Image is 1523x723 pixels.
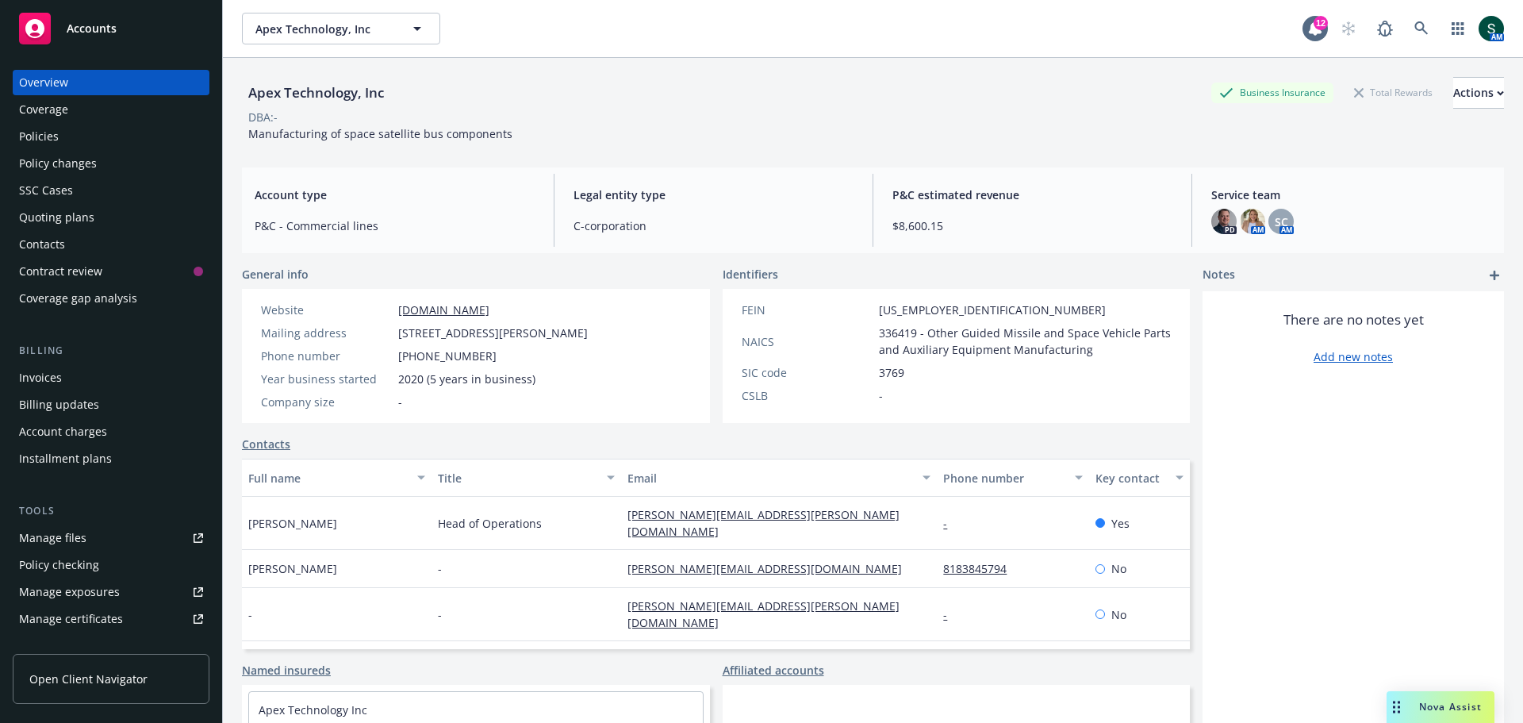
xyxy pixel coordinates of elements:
span: General info [242,266,309,283]
a: Manage claims [13,633,209,659]
span: No [1111,606,1126,623]
div: Billing [13,343,209,359]
a: Switch app [1442,13,1474,44]
a: Policy checking [13,552,209,578]
a: Affiliated accounts [723,662,824,679]
a: Manage files [13,525,209,551]
a: Manage exposures [13,579,209,605]
div: Invoices [19,365,62,390]
button: Key contact [1089,459,1190,497]
a: Coverage gap analysis [13,286,209,311]
div: Manage certificates [19,606,123,632]
a: Report a Bug [1369,13,1401,44]
div: Business Insurance [1211,83,1333,102]
div: NAICS [742,333,873,350]
div: Title [438,470,597,486]
span: Legal entity type [574,187,854,203]
a: Quoting plans [13,205,209,230]
button: Title [432,459,621,497]
div: Policy changes [19,151,97,176]
div: Full name [248,470,408,486]
span: [PERSON_NAME] [248,560,337,577]
div: Actions [1453,78,1504,108]
span: No [1111,560,1126,577]
span: [PERSON_NAME] [248,515,337,532]
div: Coverage [19,97,68,122]
div: Contract review [19,259,102,284]
div: Website [261,302,392,318]
div: 12 [1314,16,1328,30]
a: Invoices [13,365,209,390]
a: Add new notes [1314,348,1393,365]
div: Mailing address [261,325,392,341]
a: SSC Cases [13,178,209,203]
div: Manage exposures [19,579,120,605]
a: Apex Technology Inc [259,702,367,717]
div: Manage files [19,525,86,551]
a: Overview [13,70,209,95]
a: Named insureds [242,662,331,679]
span: P&C estimated revenue [892,187,1172,203]
span: $8,600.15 [892,217,1172,234]
div: Installment plans [19,446,112,471]
div: Drag to move [1387,691,1406,723]
button: Nova Assist [1387,691,1494,723]
div: SIC code [742,364,873,381]
div: SSC Cases [19,178,73,203]
a: [PERSON_NAME][EMAIL_ADDRESS][DOMAIN_NAME] [627,561,915,576]
span: C-corporation [574,217,854,234]
span: [STREET_ADDRESS][PERSON_NAME] [398,325,588,341]
span: Accounts [67,22,117,35]
div: Year business started [261,371,392,387]
div: FEIN [742,302,873,318]
span: Service team [1211,187,1491,203]
a: Installment plans [13,446,209,471]
span: - [398,394,402,410]
div: Email [627,470,913,486]
div: CSLB [742,387,873,404]
span: Open Client Navigator [29,671,148,687]
span: Identifiers [723,266,778,283]
span: Notes [1203,266,1235,285]
div: Billing updates [19,392,99,417]
img: photo [1240,209,1265,234]
a: [DOMAIN_NAME] [398,302,489,317]
span: 336419 - Other Guided Missile and Space Vehicle Parts and Auxiliary Equipment Manufacturing [879,325,1172,358]
img: photo [1479,16,1504,41]
span: Manufacturing of space satellite bus components [248,126,512,141]
span: - [438,606,442,623]
a: Contacts [13,232,209,257]
button: Email [621,459,937,497]
span: Account type [255,187,535,203]
button: Full name [242,459,432,497]
span: P&C - Commercial lines [255,217,535,234]
span: - [879,387,883,404]
a: [PERSON_NAME][EMAIL_ADDRESS][PERSON_NAME][DOMAIN_NAME] [627,507,900,539]
span: There are no notes yet [1283,310,1424,329]
a: add [1485,266,1504,285]
button: Apex Technology, Inc [242,13,440,44]
span: 2020 (5 years in business) [398,371,535,387]
span: Head of Operations [438,515,542,532]
button: Actions [1453,77,1504,109]
span: SC [1275,213,1288,230]
div: Manage claims [19,633,99,659]
a: Account charges [13,419,209,444]
div: Contacts [19,232,65,257]
a: Search [1406,13,1437,44]
div: DBA: - [248,109,278,125]
div: Account charges [19,419,107,444]
div: Tools [13,503,209,519]
div: Overview [19,70,68,95]
div: Phone number [261,348,392,364]
a: [PERSON_NAME][EMAIL_ADDRESS][PERSON_NAME][DOMAIN_NAME] [627,598,900,630]
div: Policy checking [19,552,99,578]
a: Accounts [13,6,209,51]
div: Policies [19,124,59,149]
span: Yes [1111,515,1130,532]
div: Quoting plans [19,205,94,230]
div: Key contact [1095,470,1166,486]
a: Manage certificates [13,606,209,632]
button: Phone number [937,459,1088,497]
